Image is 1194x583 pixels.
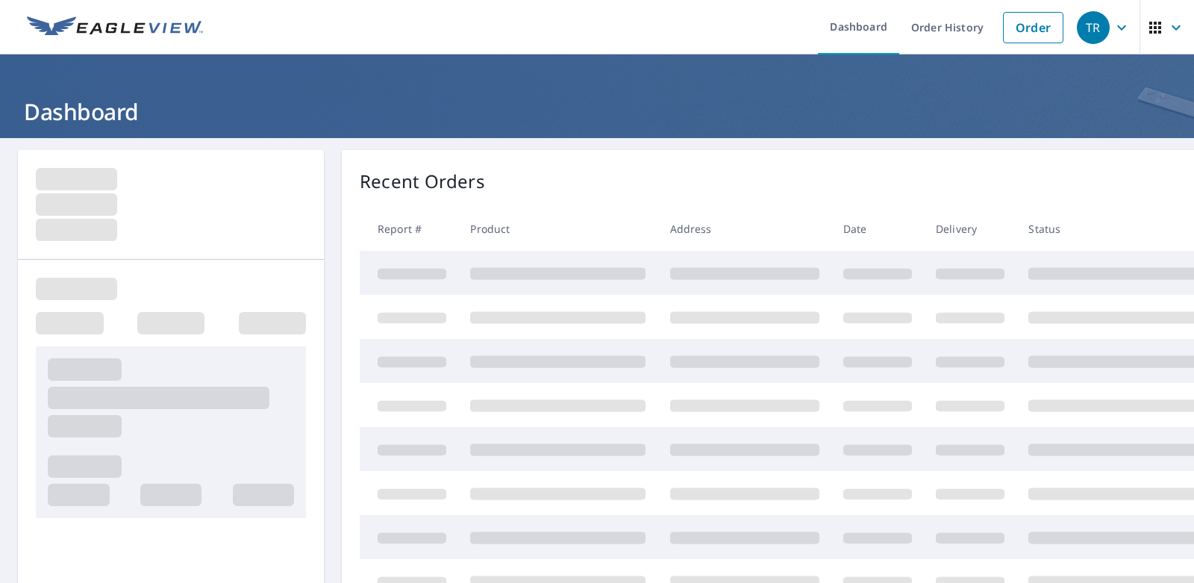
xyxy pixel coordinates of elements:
[658,207,831,251] th: Address
[360,207,458,251] th: Report #
[1003,12,1063,43] a: Order
[360,168,485,195] p: Recent Orders
[831,207,924,251] th: Date
[458,207,657,251] th: Product
[924,207,1016,251] th: Delivery
[18,96,1176,127] h1: Dashboard
[1077,11,1110,44] div: TR
[27,16,203,39] img: EV Logo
